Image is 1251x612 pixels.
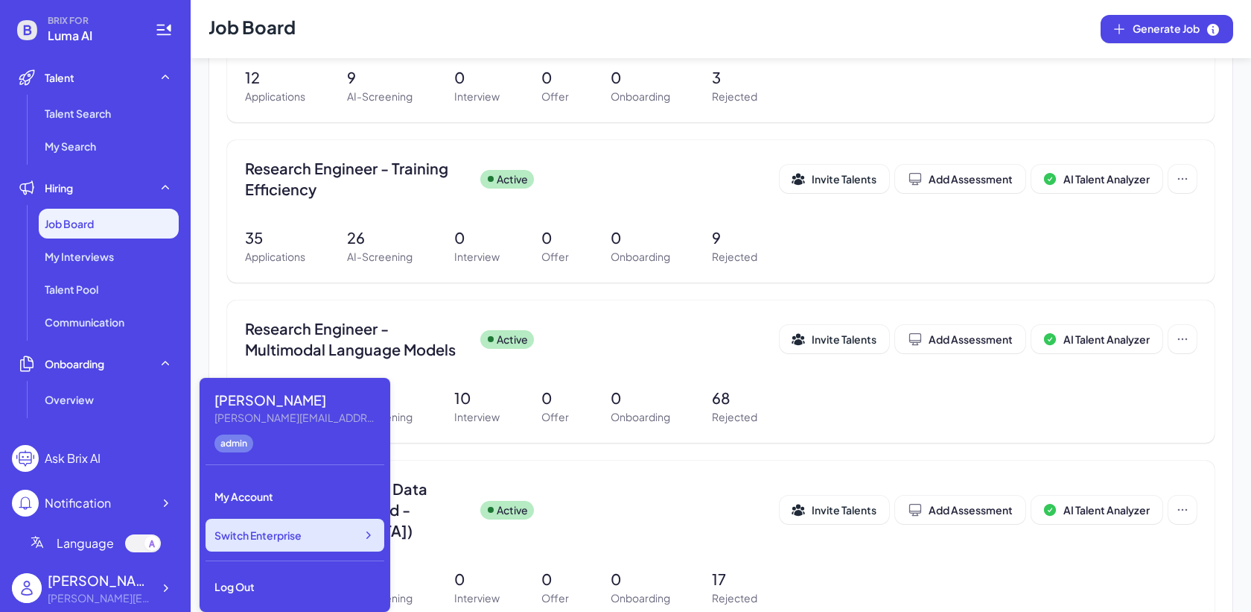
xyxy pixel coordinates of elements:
div: Ask Brix AI [45,449,101,467]
span: Talent [45,70,74,85]
span: AI Talent Analyzer [1063,172,1150,186]
p: Applications [245,249,305,265]
span: Talent Pool [45,282,98,297]
span: Research Engineer - Training Efficiency [245,158,468,200]
p: Rejected [712,590,757,606]
p: 0 [454,66,500,89]
p: 12 [245,66,305,89]
p: 68 [712,387,757,409]
button: Add Assessment [895,165,1025,193]
p: Onboarding [611,249,670,265]
div: Log Out [206,570,384,603]
p: Applications [245,89,305,104]
span: Talent Search [45,106,111,121]
div: admin [214,435,253,452]
p: Onboarding [611,409,670,425]
button: Invite Talents [780,325,889,353]
div: My Account [206,480,384,513]
p: AI-Screening [347,249,413,265]
span: AI Talent Analyzer [1063,332,1150,346]
div: Maggie [214,390,378,410]
div: Add Assessment [908,171,1013,186]
span: Language [57,534,114,552]
div: Maggie@joinbrix.com [214,410,378,426]
p: 0 [541,568,569,590]
p: Onboarding [611,590,670,606]
button: AI Talent Analyzer [1031,496,1162,524]
p: Active [497,171,528,187]
p: Offer [541,249,569,265]
p: Onboarding [611,89,670,104]
p: Rejected [712,409,757,425]
p: Rejected [712,249,757,265]
span: AI Talent Analyzer [1063,503,1150,517]
span: Onboarding [45,356,104,371]
span: Job Board [45,216,94,231]
span: Communication [45,315,124,329]
span: Generate Job [1133,21,1220,37]
p: Interview [454,409,500,425]
p: 0 [454,568,500,590]
button: Add Assessment [895,325,1025,353]
p: Interview [454,89,500,104]
p: 26 [347,227,413,249]
p: Interview [454,249,500,265]
p: Offer [541,409,569,425]
span: Switch Enterprise [214,528,302,543]
p: 0 [454,227,500,249]
div: Add Assessment [908,332,1013,347]
button: Add Assessment [895,496,1025,524]
p: Rejected [712,89,757,104]
button: AI Talent Analyzer [1031,165,1162,193]
button: Invite Talents [780,496,889,524]
p: 9 [712,227,757,249]
p: Offer [541,89,569,104]
p: 35 [245,227,305,249]
span: Invite Talents [812,332,876,346]
p: 0 [541,387,569,409]
p: 0 [611,568,670,590]
span: My Interviews [45,249,114,264]
p: AI-Screening [347,89,413,104]
span: Invite Talents [812,172,876,186]
p: 0 [611,66,670,89]
button: Generate Job [1101,15,1233,43]
button: AI Talent Analyzer [1031,325,1162,353]
div: Maggie@joinbrix.com [48,590,152,606]
span: Luma AI [48,27,137,45]
p: 0 [541,227,569,249]
button: Invite Talents [780,165,889,193]
span: BRIX FOR [48,15,137,27]
span: Research Engineer - Multimodal Language Models [245,318,468,360]
span: Hiring [45,180,73,195]
p: 17 [712,568,757,590]
p: 0 [611,387,670,409]
p: 3 [712,66,757,89]
span: Overview [45,392,94,407]
p: 0 [611,227,670,249]
img: user_logo.png [12,573,42,603]
p: 0 [541,66,569,89]
div: Notification [45,494,111,512]
p: Offer [541,590,569,606]
span: My Search [45,139,96,154]
div: Add Assessment [908,502,1013,517]
p: 9 [347,66,413,89]
p: Active [497,502,528,518]
p: Interview [454,590,500,606]
p: 10 [454,387,500,409]
div: Maggie [48,570,152,590]
span: Invite Talents [812,503,876,517]
p: Active [497,332,528,347]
